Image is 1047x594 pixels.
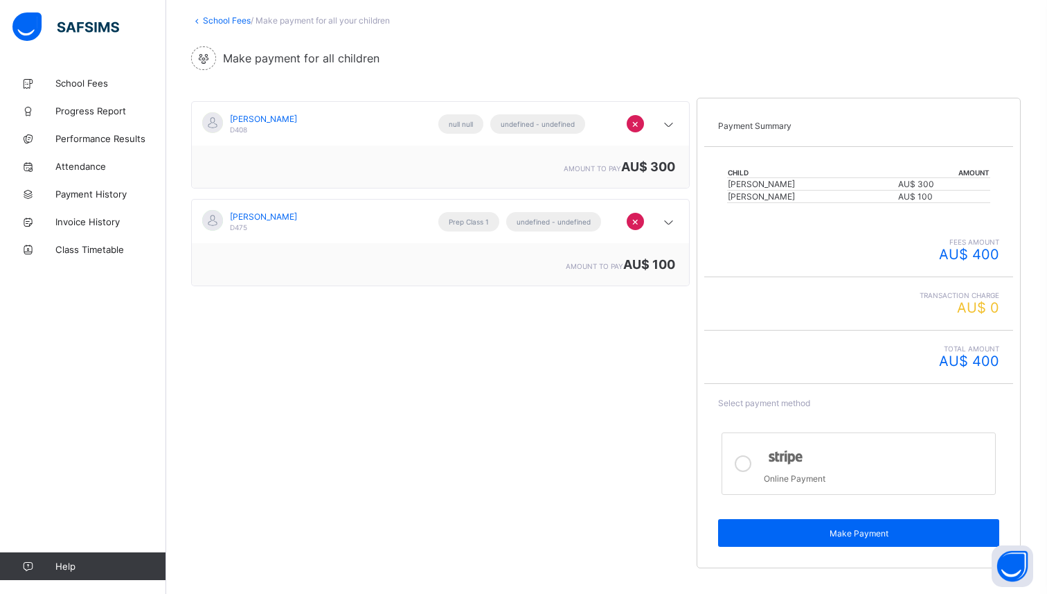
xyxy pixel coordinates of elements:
span: × [632,116,639,130]
p: Payment Summary [718,121,999,131]
span: Help [55,561,165,572]
span: Attendance [55,161,166,172]
span: Make Payment [728,528,989,539]
span: undefined - undefined [517,218,591,226]
span: [PERSON_NAME] [230,114,297,124]
span: null null [449,120,473,128]
i: arrow [660,118,677,132]
div: [object Object] [191,199,690,286]
span: Prep Class 1 [449,218,489,226]
span: AU$ 300 [621,159,675,174]
span: Select payment method [718,398,810,408]
i: arrow [660,216,677,229]
span: Performance Results [55,133,166,144]
span: D475 [230,223,247,232]
span: amount to pay [566,262,623,270]
span: AU$ 100 [623,257,675,272]
span: AU$ 400 [939,246,999,263]
span: [PERSON_NAME] [230,211,297,222]
button: Open asap [992,545,1033,587]
div: Online Payment [764,470,988,484]
span: Transaction charge [718,291,999,299]
span: D408 [230,125,247,134]
span: fees amount [718,238,999,246]
span: Progress Report [55,105,166,116]
span: Total Amount [718,344,999,353]
span: Class Timetable [55,244,166,255]
span: × [632,214,639,228]
th: Child [727,168,897,178]
img: stripe_logo.45c87324993da65ca72a.png [764,447,807,468]
span: AU$ 400 [939,353,999,369]
span: Make payment for all children [223,51,379,65]
span: AU$ 100 [898,191,933,202]
span: undefined - undefined [501,120,575,128]
td: [PERSON_NAME] [727,178,897,191]
a: School Fees [203,15,251,26]
th: Amount [897,168,990,178]
span: amount to pay [564,164,621,173]
span: Payment History [55,189,166,200]
div: [object Object] [191,101,690,189]
span: AU$ 300 [898,179,934,189]
span: Invoice History [55,216,166,227]
span: / Make payment for all your children [251,15,390,26]
img: safsims [12,12,119,42]
span: School Fees [55,78,166,89]
td: [PERSON_NAME] [727,191,897,203]
span: AU$ 0 [957,299,999,316]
